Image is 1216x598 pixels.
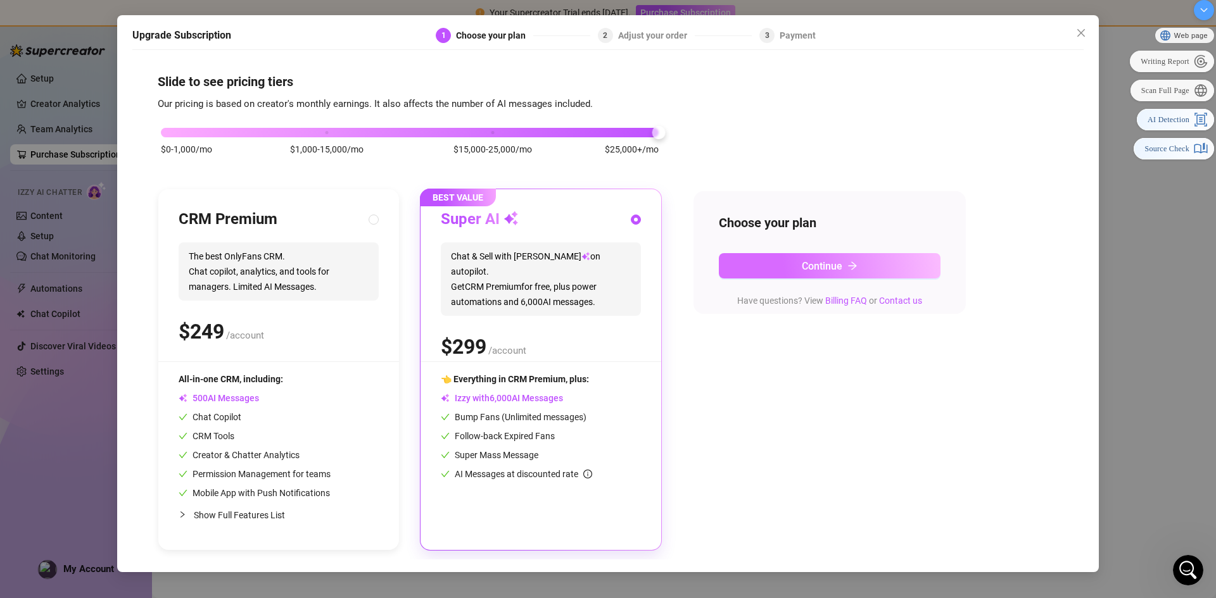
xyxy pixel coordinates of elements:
[179,488,330,498] span: Mobile App with Push Notifications
[194,510,285,520] span: Show Full Features List
[179,470,187,478] span: check
[441,432,450,440] span: check
[179,209,277,230] h3: CRM Premium
[179,413,187,421] span: check
[179,451,187,459] span: check
[802,260,842,272] span: Continue
[226,330,264,341] span: /account
[765,31,769,40] span: 3
[179,242,379,301] span: The best OnlyFans CRM. Chat copilot, analytics, and tools for managers. Limited AI Messages.
[179,469,331,479] span: Permission Management for teams
[456,28,533,43] div: Choose your plan
[179,500,379,530] div: Show Full Features List
[179,489,187,497] span: check
[441,431,555,441] span: Follow-back Expired Fans
[179,432,187,440] span: check
[441,31,446,40] span: 1
[825,296,867,306] a: Billing FAQ
[441,242,641,316] span: Chat & Sell with [PERSON_NAME] on autopilot. Get CRM Premium for free, plus power automations and...
[1071,28,1091,38] span: Close
[453,142,532,156] span: $15,000-25,000/mo
[179,393,259,403] span: AI Messages
[441,451,450,459] span: check
[441,393,563,403] span: Izzy with AI Messages
[441,413,450,421] span: check
[179,511,186,518] span: collapsed
[441,335,486,359] span: $
[441,450,538,460] span: Super Mass Message
[780,28,816,43] div: Payment
[879,296,922,306] a: Contact us
[618,28,695,43] div: Adjust your order
[719,253,940,278] button: Continuearrow-right
[161,142,212,156] span: $0-1,000/mo
[1173,555,1203,585] iframe: Intercom live chat
[488,345,526,356] span: /account
[158,73,1058,90] h4: Slide to see pricing tiers
[441,374,589,384] span: 👈 Everything in CRM Premium, plus:
[290,142,364,156] span: $1,000-15,000/mo
[179,320,224,344] span: $
[441,470,450,478] span: check
[132,28,231,43] h5: Upgrade Subscription
[1076,28,1086,38] span: close
[179,431,234,441] span: CRM Tools
[847,261,858,271] span: arrow-right
[605,142,659,156] span: $25,000+/mo
[583,470,592,478] span: info-circle
[179,450,300,460] span: Creator & Chatter Analytics
[179,374,283,384] span: All-in-one CRM, including:
[441,209,519,230] h3: Super AI
[179,412,241,422] span: Chat Copilot
[719,214,940,232] h4: Choose your plan
[603,31,607,40] span: 2
[420,189,496,206] span: BEST VALUE
[1071,23,1091,43] button: Close
[737,296,922,306] span: Have questions? View or
[441,412,586,422] span: Bump Fans (Unlimited messages)
[158,98,593,109] span: Our pricing is based on creator's monthly earnings. It also affects the number of AI messages inc...
[455,469,592,479] span: AI Messages at discounted rate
